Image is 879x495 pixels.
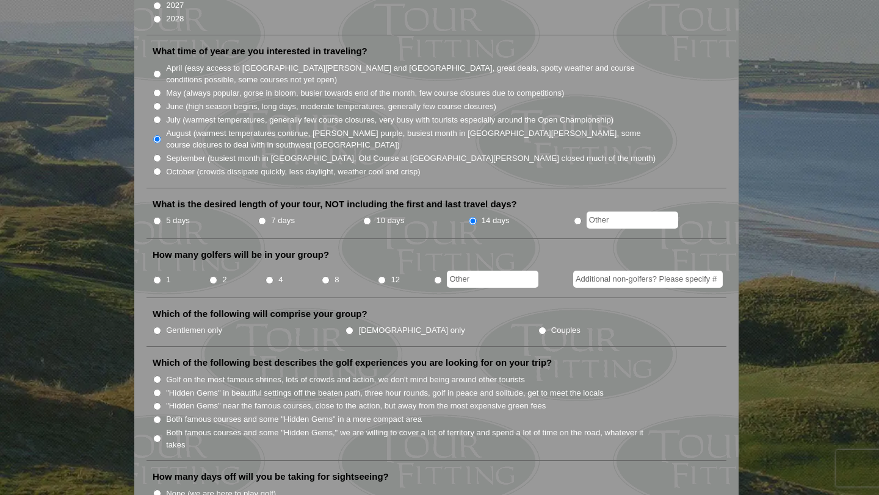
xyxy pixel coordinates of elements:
label: 1 [166,274,170,286]
label: Gentlemen only [166,324,222,337]
label: July (warmest temperatures, generally few course closures, very busy with tourists especially aro... [166,114,613,126]
label: [DEMOGRAPHIC_DATA] only [359,324,465,337]
label: What time of year are you interested in traveling? [153,45,367,57]
label: Golf on the most famous shrines, lots of crowds and action, we don't mind being around other tour... [166,374,525,386]
label: August (warmest temperatures continue, [PERSON_NAME] purple, busiest month in [GEOGRAPHIC_DATA][P... [166,127,657,151]
label: April (easy access to [GEOGRAPHIC_DATA][PERSON_NAME] and [GEOGRAPHIC_DATA], great deals, spotty w... [166,62,657,86]
label: 10 days [377,215,405,227]
label: 2028 [166,13,184,25]
label: June (high season begins, long days, moderate temperatures, generally few course closures) [166,101,496,113]
input: Other [447,271,538,288]
label: September (busiest month in [GEOGRAPHIC_DATA], Old Course at [GEOGRAPHIC_DATA][PERSON_NAME] close... [166,152,656,165]
label: 7 days [271,215,295,227]
input: Additional non-golfers? Please specify # [573,271,723,288]
label: How many days off will you be taking for sightseeing? [153,471,389,483]
label: "Hidden Gems" in beautiful settings off the beaten path, three hour rounds, golf in peace and sol... [166,387,604,399]
label: 12 [391,274,400,286]
label: "Hidden Gems" near the famous courses, close to the action, but away from the most expensive gree... [166,400,546,412]
label: Which of the following best describes the golf experiences you are looking for on your trip? [153,357,552,369]
label: What is the desired length of your tour, NOT including the first and last travel days? [153,198,517,210]
label: How many golfers will be in your group? [153,249,329,261]
label: 8 [335,274,339,286]
label: 4 [278,274,283,286]
label: Which of the following will comprise your group? [153,308,367,320]
input: Other [587,212,678,229]
label: May (always popular, gorse in bloom, busier towards end of the month, few course closures due to ... [166,87,564,99]
label: Both famous courses and some "Hidden Gems" in a more compact area [166,413,422,426]
label: Both famous courses and some "Hidden Gems," we are willing to cover a lot of territory and spend ... [166,427,657,450]
label: 5 days [166,215,190,227]
label: 2 [222,274,226,286]
label: Couples [551,324,581,337]
label: October (crowds dissipate quickly, less daylight, weather cool and crisp) [166,166,421,178]
label: 14 days [482,215,510,227]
